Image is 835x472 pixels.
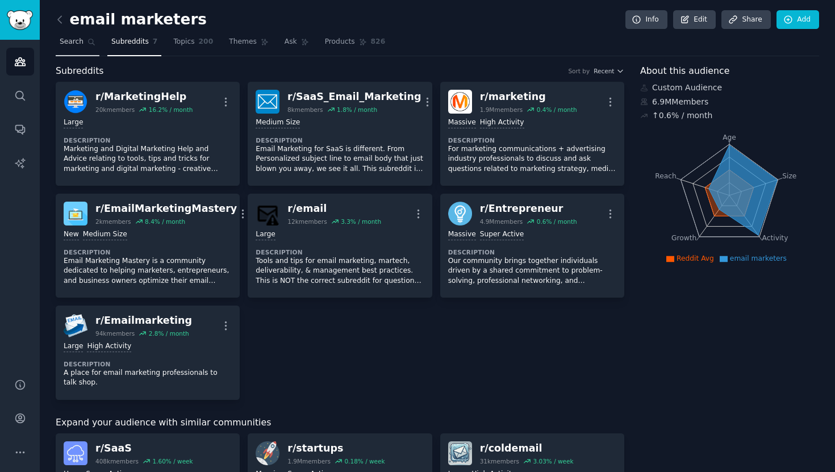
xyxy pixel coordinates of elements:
span: Themes [229,37,257,47]
tspan: Growth [671,234,696,242]
img: GummySearch logo [7,10,33,30]
div: Custom Audience [640,82,819,94]
img: coldemail [448,441,472,465]
img: startups [256,441,279,465]
div: 0.6 % / month [537,218,577,225]
span: Ask [285,37,297,47]
img: EmailMarketingMastery [64,202,87,225]
div: 3.3 % / month [341,218,381,225]
span: Topics [173,37,194,47]
div: Medium Size [256,118,300,128]
img: marketing [448,90,472,114]
a: Add [776,10,819,30]
div: Massive [448,118,476,128]
div: 8k members [287,106,323,114]
tspan: Reach [655,172,677,179]
a: Ask [281,33,313,56]
div: r/ coldemail [480,441,574,456]
div: r/ SaaS [95,441,193,456]
a: Products826 [321,33,389,56]
div: Super Active [480,229,524,240]
tspan: Size [782,172,796,179]
a: SaaS_Email_Marketingr/SaaS_Email_Marketing8kmembers1.8% / monthMedium SizeDescriptionEmail Market... [248,82,432,186]
img: SaaS_Email_Marketing [256,90,279,114]
div: r/ startups [287,441,385,456]
a: emailr/email12kmembers3.3% / monthLargeDescriptionTools and tips for email marketing, martech, de... [248,194,432,298]
div: 3.03 % / week [533,457,573,465]
button: Recent [594,67,624,75]
dt: Description [448,136,616,144]
div: 408k members [95,457,139,465]
span: 7 [153,37,158,47]
p: For marketing communications + advertising industry professionals to discuss and ask questions re... [448,144,616,174]
span: Expand your audience with similar communities [56,416,271,430]
div: 1.9M members [480,106,523,114]
img: SaaS [64,441,87,465]
div: 12k members [287,218,327,225]
dt: Description [448,248,616,256]
a: Edit [673,10,716,30]
dt: Description [64,360,232,368]
a: Search [56,33,99,56]
div: r/ MarketingHelp [95,90,193,104]
h2: email marketers [56,11,207,29]
div: 1.8 % / month [337,106,377,114]
div: 2k members [95,218,131,225]
dt: Description [64,136,232,144]
span: Subreddits [56,64,104,78]
div: r/ EmailMarketingMastery [95,202,237,216]
div: 0.4 % / month [537,106,577,114]
div: r/ SaaS_Email_Marketing [287,90,421,104]
div: r/ email [287,202,381,216]
a: Entrepreneurr/Entrepreneur4.9Mmembers0.6% / monthMassiveSuper ActiveDescriptionOur community brin... [440,194,624,298]
div: Large [256,229,275,240]
span: About this audience [640,64,729,78]
div: Large [64,341,83,352]
span: Reddit Avg [677,254,714,262]
div: Massive [448,229,476,240]
div: 31k members [480,457,519,465]
span: Products [325,37,355,47]
div: r/ Entrepreneur [480,202,577,216]
div: 16.2 % / month [149,106,193,114]
p: Our community brings together individuals driven by a shared commitment to problem-solving, profe... [448,256,616,286]
a: marketingr/marketing1.9Mmembers0.4% / monthMassiveHigh ActivityDescriptionFor marketing communica... [440,82,624,186]
span: Recent [594,67,614,75]
span: email marketers [730,254,787,262]
a: Themes [225,33,273,56]
a: Subreddits7 [107,33,161,56]
div: New [64,229,79,240]
div: Medium Size [83,229,127,240]
div: 2.8 % / month [149,329,189,337]
div: Sort by [568,67,590,75]
div: 94k members [95,329,135,337]
div: r/ marketing [480,90,577,104]
a: MarketingHelpr/MarketingHelp20kmembers16.2% / monthLargeDescriptionMarketing and Digital Marketin... [56,82,240,186]
img: MarketingHelp [64,90,87,114]
dt: Description [256,136,424,144]
div: 0.18 % / week [344,457,385,465]
p: Tools and tips for email marketing, martech, deliverability, & management best practices. This is... [256,256,424,286]
span: Subreddits [111,37,149,47]
div: Large [64,118,83,128]
tspan: Activity [762,234,788,242]
a: EmailMarketingMasteryr/EmailMarketingMastery2kmembers8.4% / monthNewMedium SizeDescriptionEmail M... [56,194,240,298]
div: High Activity [480,118,524,128]
tspan: Age [723,133,736,141]
div: 20k members [95,106,135,114]
span: Search [60,37,83,47]
dt: Description [64,248,232,256]
div: 6.9M Members [640,96,819,108]
p: Email Marketing Mastery is a community dedicated to helping marketers, entrepreneurs, and busines... [64,256,232,286]
span: 200 [199,37,214,47]
p: A place for email marketing professionals to talk shop. [64,368,232,388]
img: email [256,202,279,225]
div: ↑ 0.6 % / month [652,110,712,122]
img: Emailmarketing [64,314,87,337]
a: Info [625,10,667,30]
img: Entrepreneur [448,202,472,225]
p: Marketing and Digital Marketing Help and Advice relating to tools, tips and tricks for marketing ... [64,144,232,174]
div: r/ Emailmarketing [95,314,192,328]
a: Emailmarketingr/Emailmarketing94kmembers2.8% / monthLargeHigh ActivityDescriptionA place for emai... [56,306,240,400]
p: Email Marketing for SaaS is different. From Personalized subject line to email body that just blo... [256,144,424,174]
